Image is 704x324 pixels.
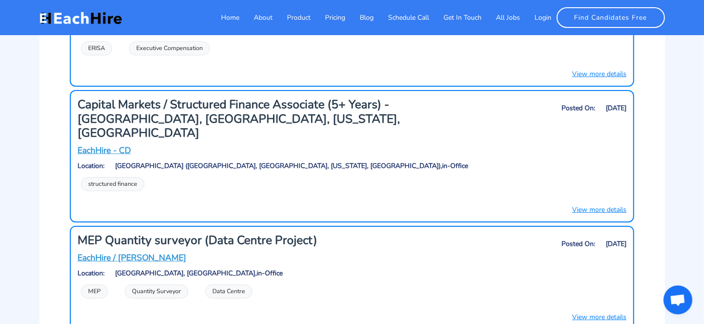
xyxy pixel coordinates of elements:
a: View more details [572,312,626,322]
u: EachHire - CD [78,144,131,156]
h3: Capital Markets / Structured Finance Associate (5+ Years) - [GEOGRAPHIC_DATA], [GEOGRAPHIC_DATA],... [78,98,440,140]
a: Blog [346,8,374,27]
a: View more details [572,205,626,215]
h6: Posted On: [DATE] [450,104,626,113]
a: Find Candidates Free [557,7,665,28]
img: EachHire Logo [39,11,122,25]
a: Schedule Call [374,8,430,27]
a: Login [521,8,552,27]
h3: MEP Quantity surveyor (Data Centre Project) [78,233,440,247]
a: Get In Touch [430,8,482,27]
a: Home [207,8,240,27]
a: Product [273,8,311,27]
a: Pricing [311,8,346,27]
a: View more details [572,69,626,79]
span: in-Office [442,161,468,170]
a: About [240,8,273,27]
h6: Location: [GEOGRAPHIC_DATA] ([GEOGRAPHIC_DATA], [GEOGRAPHIC_DATA], [US_STATE], [GEOGRAPHIC_DATA]), [78,162,626,170]
a: All Jobs [482,8,521,27]
a: Aprire la chat [664,285,692,314]
u: View more details [572,205,626,214]
u: View more details [572,69,626,78]
u: EachHire / [PERSON_NAME] [78,252,186,263]
h6: Posted On: [DATE] [450,240,626,248]
h6: Location: [GEOGRAPHIC_DATA], [GEOGRAPHIC_DATA], [78,270,626,278]
span: in-Office [257,269,283,278]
